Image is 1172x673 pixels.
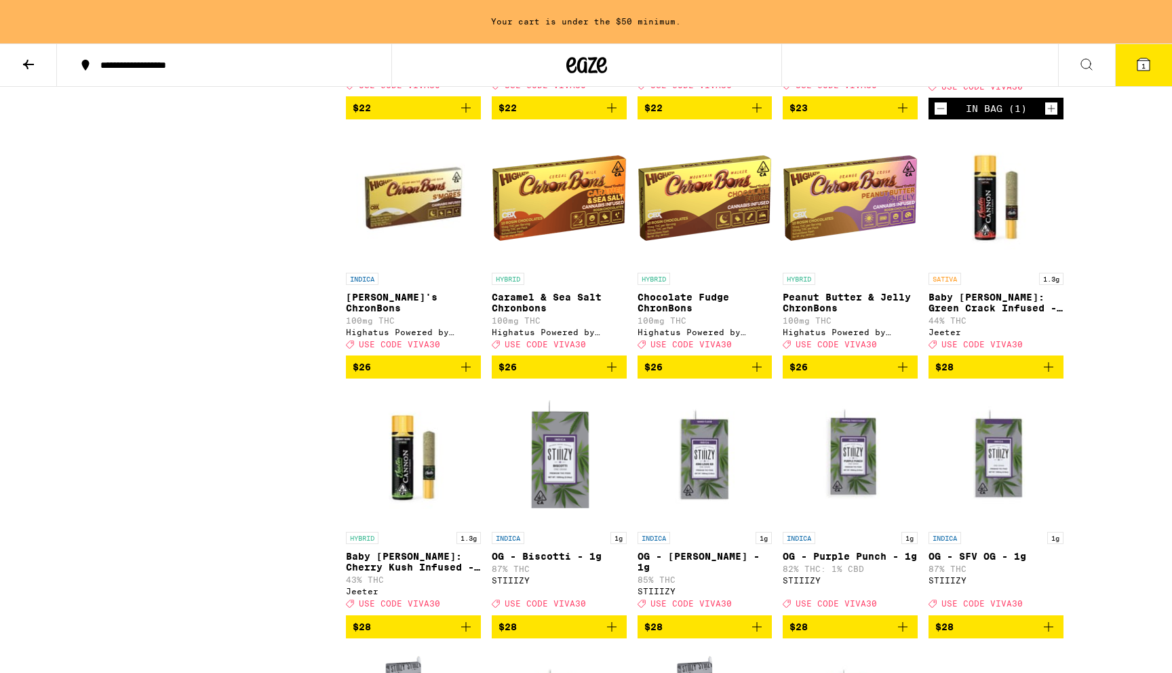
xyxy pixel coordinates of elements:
[644,102,663,113] span: $22
[499,102,517,113] span: $22
[346,551,481,573] p: Baby [PERSON_NAME]: Cherry Kush Infused - 1.3g
[756,532,772,544] p: 1g
[346,615,481,638] button: Add to bag
[346,575,481,584] p: 43% THC
[783,551,918,562] p: OG - Purple Punch - 1g
[783,316,918,325] p: 100mg THC
[638,292,773,313] p: Chocolate Fudge ChronBons
[346,587,481,596] div: Jeeter
[929,355,1063,379] button: Add to bag
[638,587,773,596] div: STIIIZY
[783,576,918,585] div: STIIIZY
[929,273,961,285] p: SATIVA
[505,600,586,609] span: USE CODE VIVA30
[783,564,918,573] p: 82% THC: 1% CBD
[492,551,627,562] p: OG - Biscotti - 1g
[644,621,663,632] span: $28
[346,130,481,355] a: Open page for Smore's ChronBons from Highatus Powered by Cannabiotix
[353,362,371,372] span: $26
[929,532,961,544] p: INDICA
[492,355,627,379] button: Add to bag
[929,576,1063,585] div: STIIIZY
[492,292,627,313] p: Caramel & Sea Salt Chronbons
[783,355,918,379] button: Add to bag
[492,532,524,544] p: INDICA
[929,130,1063,355] a: Open page for Baby Cannon: Green Crack Infused - 1.3g from Jeeter
[505,340,586,349] span: USE CODE VIVA30
[929,292,1063,313] p: Baby [PERSON_NAME]: Green Crack Infused - 1.3g
[492,130,627,355] a: Open page for Caramel & Sea Salt Chronbons from Highatus Powered by Cannabiotix
[610,532,627,544] p: 1g
[783,96,918,119] button: Add to bag
[929,130,1063,266] img: Jeeter - Baby Cannon: Green Crack Infused - 1.3g
[929,389,1063,525] img: STIIIZY - OG - SFV OG - 1g
[638,96,773,119] button: Add to bag
[783,273,815,285] p: HYBRID
[901,532,918,544] p: 1g
[359,600,440,609] span: USE CODE VIVA30
[346,273,378,285] p: INDICA
[1047,532,1063,544] p: 1g
[638,316,773,325] p: 100mg THC
[638,130,773,355] a: Open page for Chocolate Fudge ChronBons from Highatus Powered by Cannabiotix
[1044,102,1058,115] button: Increment
[1115,44,1172,86] button: 1
[783,130,918,355] a: Open page for Peanut Butter & Jelly ChronBons from Highatus Powered by Cannabiotix
[346,96,481,119] button: Add to bag
[346,355,481,379] button: Add to bag
[359,340,440,349] span: USE CODE VIVA30
[638,575,773,584] p: 85% THC
[638,532,670,544] p: INDICA
[638,389,773,525] img: STIIIZY - OG - King Louis XIII - 1g
[638,273,670,285] p: HYBRID
[346,130,481,266] img: Highatus Powered by Cannabiotix - Smore's ChronBons
[935,621,954,632] span: $28
[638,328,773,336] div: Highatus Powered by Cannabiotix
[929,316,1063,325] p: 44% THC
[789,362,808,372] span: $26
[346,532,378,544] p: HYBRID
[796,600,877,609] span: USE CODE VIVA30
[783,130,918,266] img: Highatus Powered by Cannabiotix - Peanut Butter & Jelly ChronBons
[492,130,627,266] img: Highatus Powered by Cannabiotix - Caramel & Sea Salt Chronbons
[929,615,1063,638] button: Add to bag
[638,551,773,573] p: OG - [PERSON_NAME] - 1g
[492,96,627,119] button: Add to bag
[492,316,627,325] p: 100mg THC
[346,389,481,525] img: Jeeter - Baby Cannon: Cherry Kush Infused - 1.3g
[492,576,627,585] div: STIIIZY
[934,102,948,115] button: Decrement
[346,292,481,313] p: [PERSON_NAME]'s ChronBons
[783,389,918,525] img: STIIIZY - OG - Purple Punch - 1g
[966,103,1027,114] div: In Bag (1)
[783,615,918,638] button: Add to bag
[638,355,773,379] button: Add to bag
[935,362,954,372] span: $28
[353,102,371,113] span: $22
[353,621,371,632] span: $28
[1039,273,1063,285] p: 1.3g
[638,389,773,615] a: Open page for OG - King Louis XIII - 1g from STIIIZY
[789,102,808,113] span: $23
[929,551,1063,562] p: OG - SFV OG - 1g
[8,9,98,20] span: Hi. Need any help?
[929,564,1063,573] p: 87% THC
[346,316,481,325] p: 100mg THC
[346,328,481,336] div: Highatus Powered by Cannabiotix
[650,340,732,349] span: USE CODE VIVA30
[929,389,1063,615] a: Open page for OG - SFV OG - 1g from STIIIZY
[941,340,1023,349] span: USE CODE VIVA30
[499,621,517,632] span: $28
[650,600,732,609] span: USE CODE VIVA30
[941,600,1023,609] span: USE CODE VIVA30
[492,564,627,573] p: 87% THC
[492,328,627,336] div: Highatus Powered by Cannabiotix
[783,328,918,336] div: Highatus Powered by Cannabiotix
[789,621,808,632] span: $28
[783,292,918,313] p: Peanut Butter & Jelly ChronBons
[783,532,815,544] p: INDICA
[796,340,877,349] span: USE CODE VIVA30
[456,532,481,544] p: 1.3g
[1141,62,1146,70] span: 1
[638,130,773,266] img: Highatus Powered by Cannabiotix - Chocolate Fudge ChronBons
